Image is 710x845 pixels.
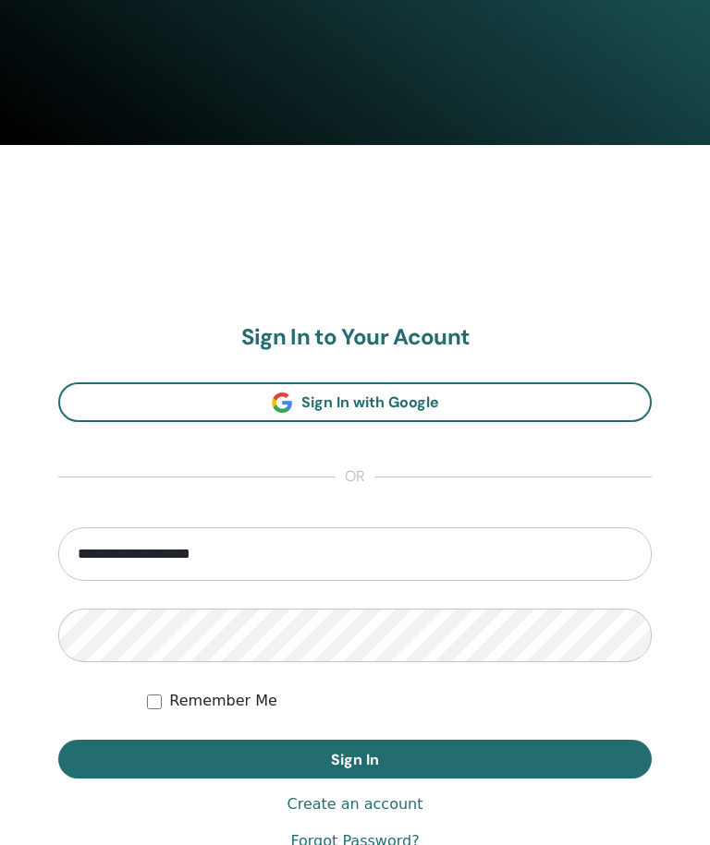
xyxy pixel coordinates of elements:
[301,392,439,412] span: Sign In with Google
[169,690,277,712] label: Remember Me
[331,750,379,769] span: Sign In
[147,690,652,712] div: Keep me authenticated indefinitely or until I manually logout
[336,466,374,489] span: or
[58,382,652,422] a: Sign In with Google
[58,324,652,351] h2: Sign In to Your Acount
[58,740,652,779] button: Sign In
[287,793,422,815] a: Create an account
